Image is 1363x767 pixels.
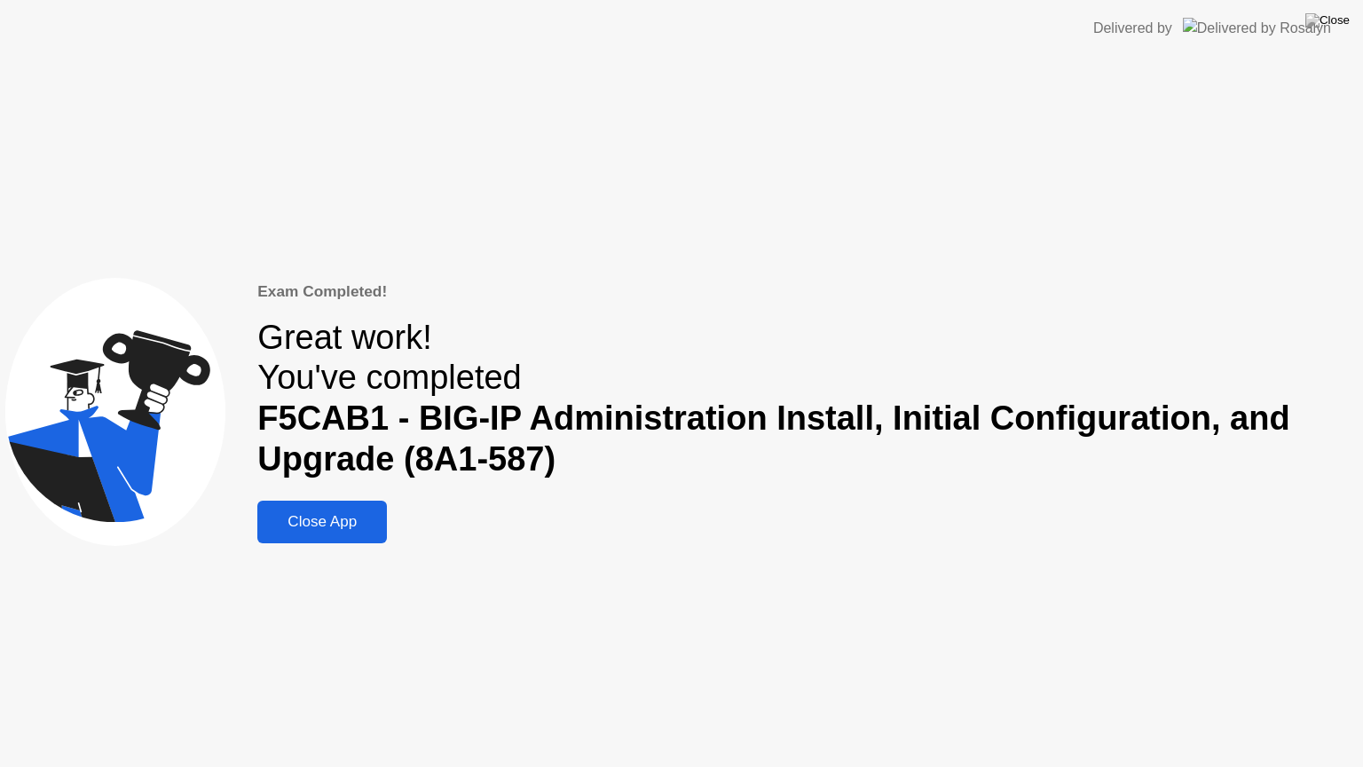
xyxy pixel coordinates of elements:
[1183,18,1331,38] img: Delivered by Rosalyn
[257,281,1358,304] div: Exam Completed!
[1305,13,1350,28] img: Close
[1093,18,1172,39] div: Delivered by
[257,399,1289,478] b: F5CAB1 - BIG-IP Administration Install, Initial Configuration, and Upgrade (8A1-587)
[257,318,1358,480] div: Great work! You've completed
[263,513,382,531] div: Close App
[257,501,387,543] button: Close App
